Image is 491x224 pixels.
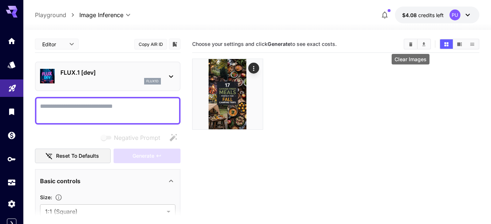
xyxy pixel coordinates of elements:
span: $4.08 [402,12,418,18]
span: credits left [418,12,444,18]
span: Negative prompts are not compatible with the selected model. [99,133,166,142]
span: Image Inference [79,11,123,19]
button: Clear Images [404,39,417,49]
button: $4.08477PU [395,7,479,23]
p: Basic controls [40,177,80,185]
a: Playground [35,11,66,19]
button: Add to library [171,40,178,48]
span: Negative Prompt [114,133,160,142]
div: PU [450,9,460,20]
div: Basic controls [40,172,175,190]
span: Editor [42,40,65,48]
div: Home [7,36,16,46]
button: Download All [417,39,430,49]
button: Show images in list view [466,39,479,49]
button: Copy AIR ID [134,39,167,50]
p: FLUX.1 [dev] [60,68,161,77]
div: Actions [248,63,259,74]
div: Usage [7,178,16,187]
span: 1:1 (Square) [45,207,164,216]
div: FLUX.1 [dev]flux1d [40,65,175,87]
button: Adjust the dimensions of the generated image by specifying its width and height in pixels, or sel... [52,194,65,201]
div: Models [7,60,16,69]
div: $4.08477 [402,11,444,19]
span: Size : [40,194,52,200]
div: Show images in grid viewShow images in video viewShow images in list view [439,39,479,50]
button: Show images in grid view [440,39,453,49]
p: flux1d [146,79,159,84]
nav: breadcrumb [35,11,79,19]
span: Choose your settings and click to see exact costs. [192,41,337,47]
button: Reset to defaults [35,149,111,164]
button: Show images in video view [453,39,466,49]
img: Z [193,59,263,129]
div: Playground [8,81,17,90]
div: Settings [7,199,16,208]
div: Library [7,107,16,116]
div: Clear Images [392,54,429,64]
b: Generate [268,41,290,47]
div: Wallet [7,131,16,140]
div: Clear ImagesDownload All [404,39,431,50]
div: API Keys [7,154,16,164]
